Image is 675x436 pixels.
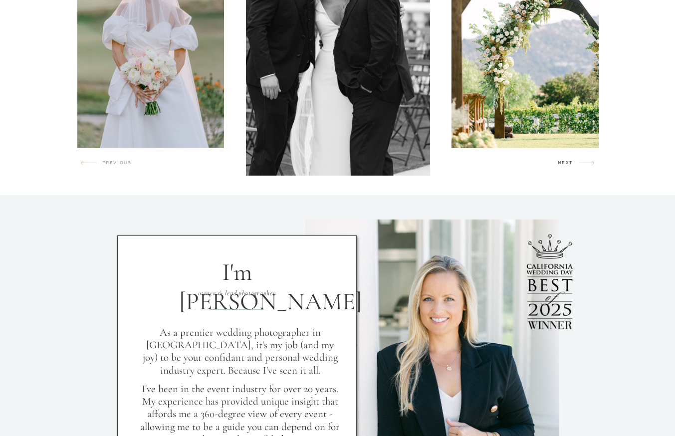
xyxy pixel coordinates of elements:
[168,287,306,296] p: owner & lead photographer
[558,160,579,170] h2: next
[140,326,341,380] p: As a premier wedding photographer in [GEOGRAPHIC_DATA], it's my job (and my joy) to be your confi...
[179,258,295,283] p: I'm [PERSON_NAME]
[102,160,134,168] h2: previous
